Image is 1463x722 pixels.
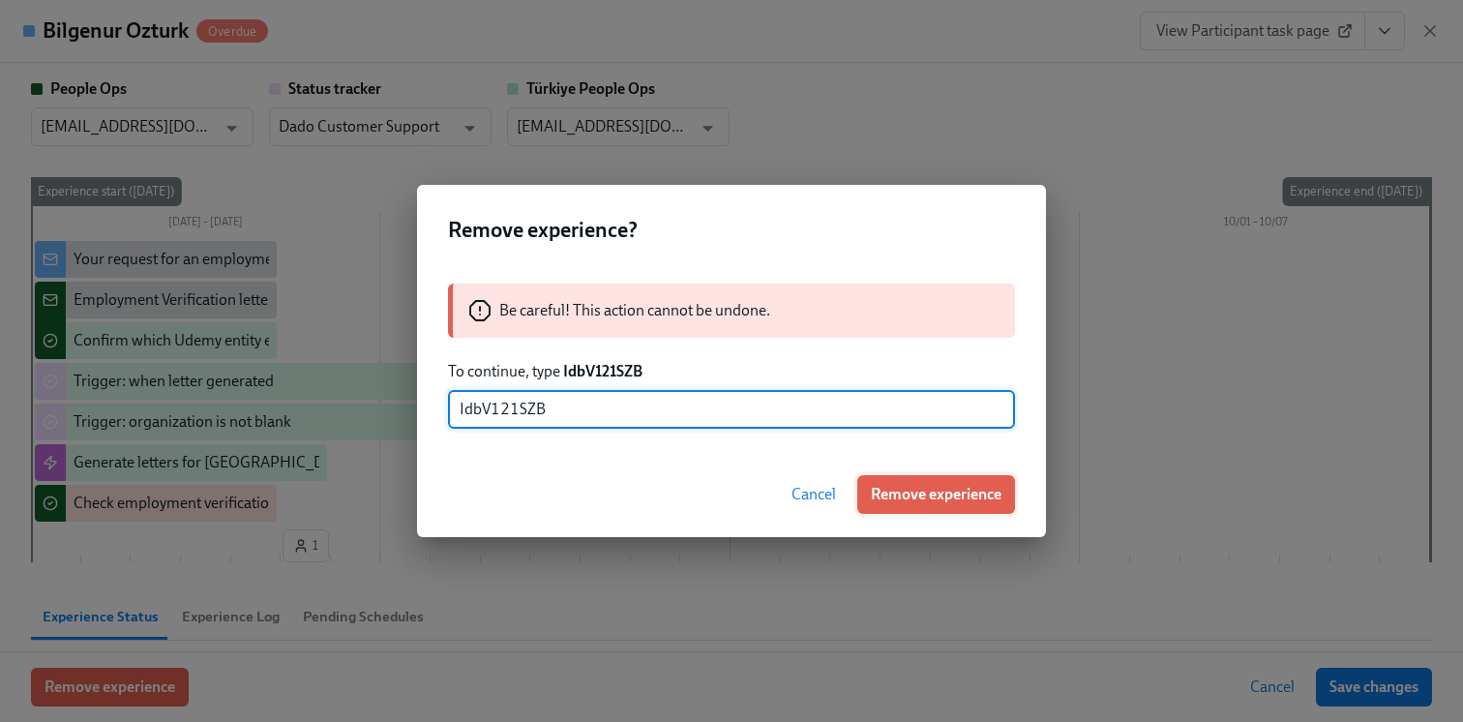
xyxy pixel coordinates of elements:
h2: Remove experience? [448,216,1015,245]
span: Remove experience [871,485,1001,504]
p: Be careful! This action cannot be undone. [499,300,770,321]
p: To continue, type [448,361,1015,382]
button: Remove experience [857,475,1015,514]
button: Cancel [778,475,850,514]
span: Cancel [791,485,836,504]
strong: IdbV121SZB [563,362,642,380]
